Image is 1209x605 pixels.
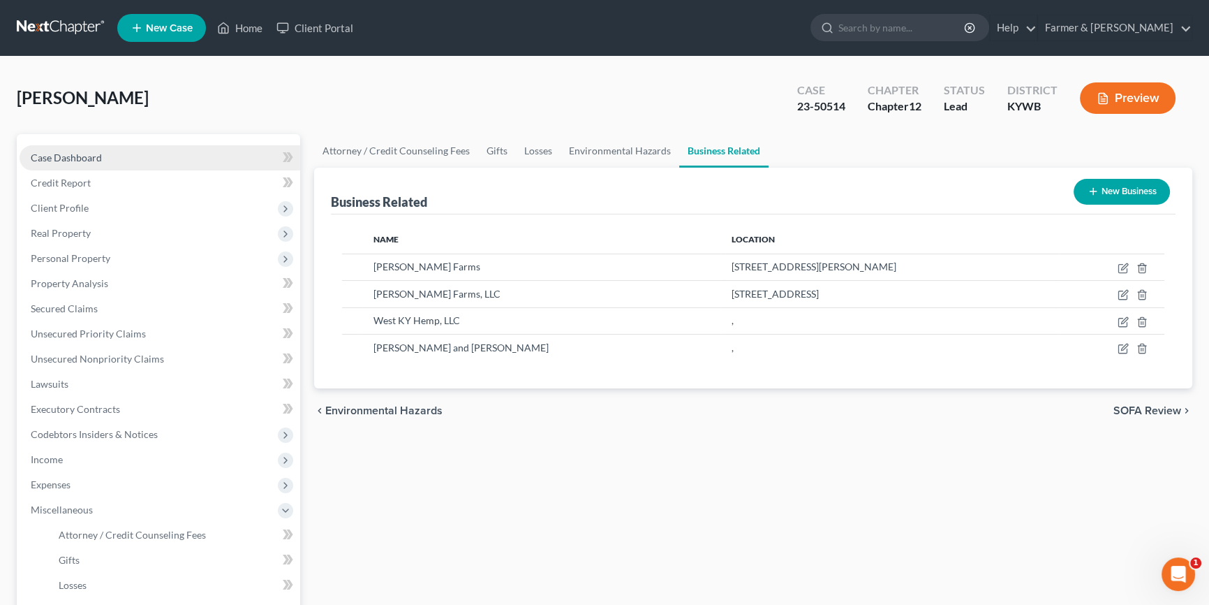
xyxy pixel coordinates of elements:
[146,23,193,34] span: New Case
[20,145,300,170] a: Case Dashboard
[1162,557,1195,591] iframe: Intercom live chat
[31,504,93,516] span: Miscellaneous
[20,397,300,422] a: Executory Contracts
[1074,179,1170,205] button: New Business
[314,405,325,416] i: chevron_left
[732,261,896,272] span: [STREET_ADDRESS][PERSON_NAME]
[868,82,921,99] div: Chapter
[31,378,68,390] span: Lawsuits
[373,314,460,326] span: West KY Hemp, LLC
[314,405,443,416] button: chevron_left Environmental Hazards
[990,15,1037,41] a: Help
[732,314,734,326] span: ,
[1007,99,1058,115] div: KYWB
[31,177,91,189] span: Credit Report
[20,347,300,372] a: Unsecured Nonpriority Claims
[20,321,300,347] a: Unsecured Priority Claims
[838,15,966,41] input: Search by name...
[478,134,516,168] a: Gifts
[31,453,63,465] span: Income
[373,234,399,245] span: Name
[59,529,206,541] span: Attorney / Credit Counseling Fees
[373,342,549,353] span: [PERSON_NAME] and [PERSON_NAME]
[47,523,300,548] a: Attorney / Credit Counseling Fees
[679,134,769,168] a: Business Related
[516,134,561,168] a: Losses
[732,234,775,245] span: Location
[31,152,102,163] span: Case Dashboard
[20,170,300,196] a: Credit Report
[20,296,300,321] a: Secured Claims
[31,277,108,289] span: Property Analysis
[868,99,921,115] div: Chapter
[31,403,120,415] span: Executory Contracts
[20,271,300,296] a: Property Analysis
[1181,405,1192,416] i: chevron_right
[47,573,300,598] a: Losses
[1007,82,1058,99] div: District
[1080,82,1175,114] button: Preview
[31,428,158,440] span: Codebtors Insiders & Notices
[269,15,360,41] a: Client Portal
[732,288,819,300] span: [STREET_ADDRESS]
[944,82,985,99] div: Status
[31,479,71,490] span: Expenses
[325,405,443,416] span: Environmental Hazards
[797,82,845,99] div: Case
[17,87,149,108] span: [PERSON_NAME]
[31,252,110,264] span: Personal Property
[331,194,427,210] div: Business Related
[1038,15,1192,41] a: Farmer & [PERSON_NAME]
[31,227,91,239] span: Real Property
[314,134,478,168] a: Attorney / Credit Counseling Fees
[373,261,480,272] span: [PERSON_NAME] Farms
[373,288,500,300] span: [PERSON_NAME] Farms, LLC
[59,554,80,566] span: Gifts
[1113,405,1192,416] button: SOFA Review chevron_right
[909,99,921,112] span: 12
[31,328,146,340] span: Unsecured Priority Claims
[1190,557,1201,569] span: 1
[31,202,89,214] span: Client Profile
[732,342,734,353] span: ,
[31,302,98,314] span: Secured Claims
[59,579,87,591] span: Losses
[561,134,679,168] a: Environmental Hazards
[20,372,300,397] a: Lawsuits
[1113,405,1181,416] span: SOFA Review
[47,548,300,573] a: Gifts
[210,15,269,41] a: Home
[797,99,845,115] div: 23-50514
[944,99,985,115] div: Lead
[31,353,164,365] span: Unsecured Nonpriority Claims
